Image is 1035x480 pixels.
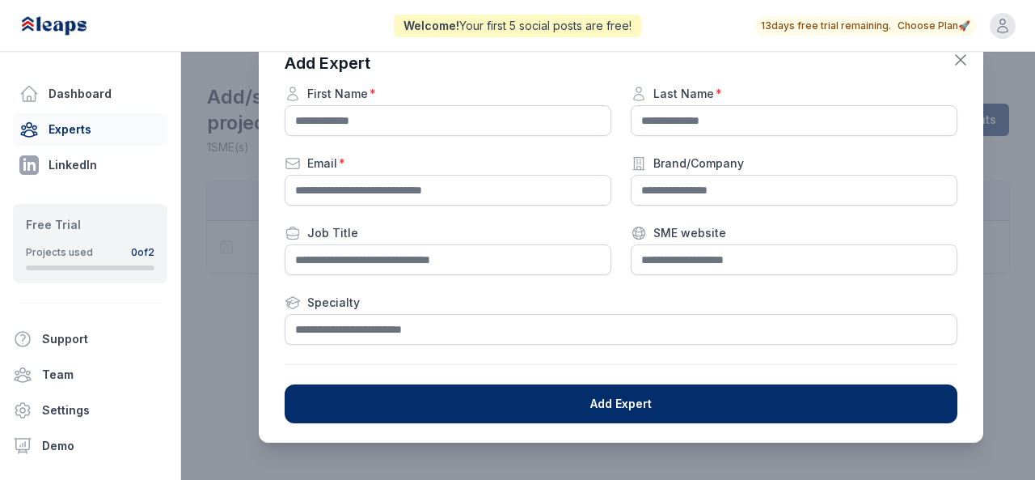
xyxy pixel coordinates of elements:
[6,394,174,427] a: Settings
[26,217,154,233] div: Free Trial
[761,19,970,32] button: 13days free trial remaining.Choose Plan
[6,359,174,391] a: Team
[403,19,459,32] span: Welcome!
[131,246,154,259] div: 0 of 2
[19,8,123,44] img: Leaps
[285,86,611,102] label: First Name
[13,149,167,181] a: LinkedIn
[6,323,161,355] button: Support
[394,15,641,37] div: Your first 5 social posts are free!
[285,53,957,73] h2: Add Expert
[13,113,167,146] a: Experts
[13,78,167,110] a: Dashboard
[958,19,970,32] span: 🚀
[631,155,957,172] label: Brand/Company
[285,155,611,172] label: Email
[6,430,174,462] a: Demo
[631,225,957,241] label: SME website
[285,384,957,423] button: Add Expert
[761,19,891,32] span: 13 days free trial remaining.
[285,225,611,241] label: Job Title
[26,246,93,259] div: Projects used
[631,86,957,102] label: Last Name
[285,295,957,311] label: Specialty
